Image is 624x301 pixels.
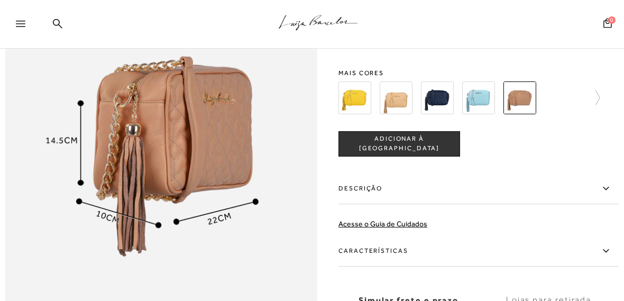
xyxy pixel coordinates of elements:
[339,134,460,153] span: ADICIONAR À [GEOGRAPHIC_DATA]
[421,81,454,114] img: BOLSA CLÁSSICA EM COURO AZUL ATLÂNTICO E ALÇA DE CORRENTES MÉDIA
[338,69,619,76] span: Mais cores
[338,235,619,266] label: Características
[600,17,615,32] button: 0
[338,131,460,156] button: ADICIONAR À [GEOGRAPHIC_DATA]
[462,81,495,114] img: BOLSA CLÁSSICA EM COURO AZUL CÉU E ALÇA DE CORRENTES MÉDIA
[380,81,412,114] img: BOLSA CLÁSSICA EM COURO AMARULA E ALÇA DE CORRENTES MÉDIA
[608,16,616,24] span: 0
[503,81,536,114] img: BOLSA CLÁSSICA EM COURO BEGE E ALÇA DE CORRENTES MÉDIA
[338,173,619,204] label: Descrição
[338,81,371,114] img: BOLSA CLÁSSICA EM COURO AMARELO HONEY E ALÇA DE CORRENTES MÉDIA
[338,219,427,227] a: Acesse o Guia de Cuidados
